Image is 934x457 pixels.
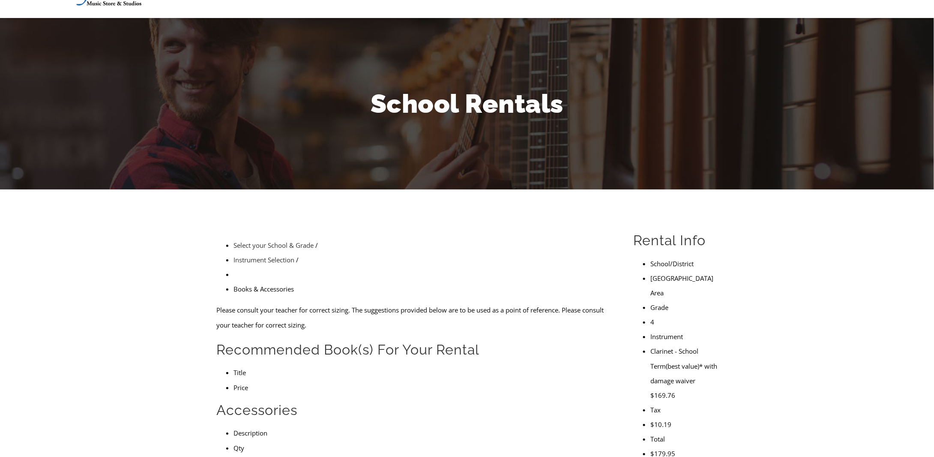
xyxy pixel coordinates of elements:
li: Title [233,365,614,380]
li: Tax [650,403,718,417]
h1: School Rentals [216,86,718,122]
span: / [296,256,299,264]
li: $10.19 [650,417,718,432]
li: Instrument [650,329,718,344]
p: Please consult your teacher for correct sizing. The suggestions provided below are to be used as ... [216,303,614,332]
li: Price [233,380,614,395]
li: Books & Accessories [233,282,614,296]
li: School/District [650,256,718,271]
li: Clarinet - School Term(best value)* with damage waiver $169.76 [650,344,718,402]
li: Total [650,432,718,446]
li: Description [233,426,614,440]
h2: Rental Info [633,232,718,250]
a: Select your School & Grade [233,241,314,250]
a: Instrument Selection [233,256,294,264]
h2: Recommended Book(s) For Your Rental [216,341,614,359]
li: Grade [650,300,718,315]
span: / [315,241,318,250]
h2: Accessories [216,401,614,419]
li: 4 [650,315,718,329]
li: [GEOGRAPHIC_DATA] Area [650,271,718,300]
li: Qty [233,441,614,455]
